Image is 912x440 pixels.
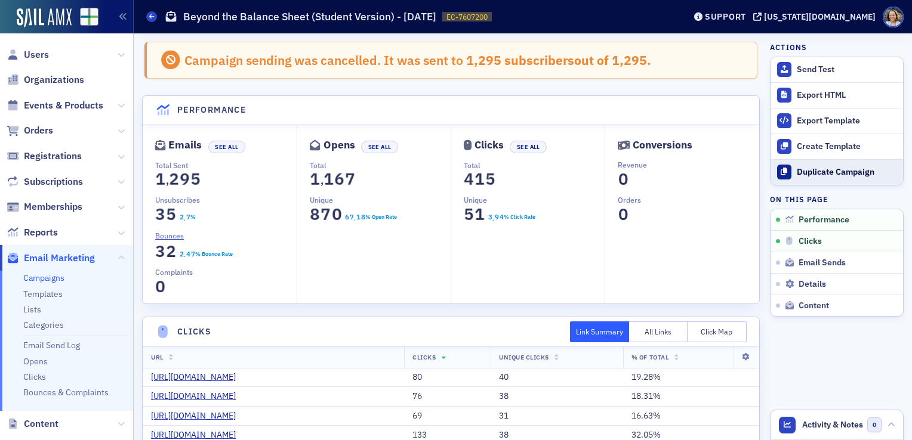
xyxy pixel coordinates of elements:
a: Bounces [155,230,193,241]
div: Create Template [797,141,897,152]
span: Content [799,300,829,311]
span: Unique Clicks [499,353,549,361]
span: 3 [152,204,168,225]
button: See All [510,141,547,153]
span: 5 [163,204,179,225]
section: 2.47 [179,250,195,258]
span: 7 [349,212,355,222]
span: 4 [184,249,190,259]
span: 7 [189,249,195,259]
span: 7 [342,169,358,190]
div: Conversions [633,142,692,148]
a: [URL][DOMAIN_NAME] [151,411,245,422]
span: Reports [24,226,58,239]
a: Registrations [7,150,82,163]
a: Memberships [7,200,82,213]
span: Subscriptions [24,175,83,188]
section: 0 [155,280,166,293]
span: 9 [494,212,500,222]
button: Link Summary [570,321,629,342]
div: Opens [323,142,355,148]
p: Total [464,160,605,171]
section: 0 [618,172,628,186]
span: Performance [799,215,849,225]
span: Clicks [799,236,822,247]
p: Unique [310,194,451,205]
div: Clicks [475,142,504,148]
section: 2.7 [179,213,190,221]
section: 35 [155,207,177,221]
a: Export Template [771,108,903,134]
a: Users [7,48,49,61]
span: . [184,251,186,259]
span: Profile [883,7,904,27]
div: Campaign sending was cancelled. It was sent to [184,52,651,68]
a: Export HTML [771,82,903,108]
span: 8 [307,204,323,225]
a: Orders [7,124,53,137]
h4: Performance [177,104,246,116]
span: 4 [461,169,477,190]
span: 8 [360,212,366,222]
span: 0 [867,417,882,432]
span: . [354,215,356,223]
span: 0 [615,204,631,225]
span: Events & Products [24,99,103,112]
a: Templates [23,289,63,299]
div: Emails [168,142,202,148]
h4: Clicks [177,326,211,338]
section: 51 [464,207,485,221]
span: Registrations [24,150,82,163]
button: All Links [629,321,688,342]
a: Events & Products [7,99,103,112]
a: Lists [23,304,41,315]
div: 16.63% [631,411,751,422]
p: Unsubscribes [155,194,297,205]
div: 31 [499,411,615,422]
span: Users [24,48,49,61]
div: 76 [412,391,482,402]
a: View Homepage [72,8,98,28]
p: Total [310,160,451,171]
section: 32 [155,244,177,258]
div: Export Template [797,116,897,126]
h1: Beyond the Balance Sheet (Student Version) - [DATE] [183,10,436,24]
span: . [492,215,494,223]
div: 19.28% [631,372,751,383]
a: SailAMX [17,8,72,27]
div: % Bounce Rate [195,250,233,258]
div: 80 [412,372,482,383]
img: SailAMX [80,8,98,26]
span: 1 [472,204,488,225]
button: [US_STATE][DOMAIN_NAME] [753,13,880,21]
section: 870 [310,207,342,221]
a: [URL][DOMAIN_NAME] [151,391,245,402]
span: 9 [177,169,193,190]
section: 415 [464,172,496,186]
span: Email Marketing [24,252,95,265]
span: 5 [483,169,499,190]
span: 1 [472,169,488,190]
div: 40 [499,372,615,383]
span: Orders [24,124,53,137]
span: . [184,215,186,223]
span: 1 [307,169,323,190]
div: 18.31% [631,391,751,402]
span: Memberships [24,200,82,213]
p: Unique [464,194,605,205]
span: Activity & Notes [802,419,863,431]
span: EC-7607200 [446,12,488,22]
div: Send Test [797,64,897,75]
span: 0 [328,204,344,225]
div: % Open Rate [365,213,397,221]
a: Clicks [23,371,46,382]
span: , [321,172,323,188]
span: 2 [163,241,179,262]
span: 7 [318,204,334,225]
a: Reports [7,226,58,239]
section: 1,295 [155,172,201,186]
a: Organizations [7,73,84,86]
span: Clicks [412,353,436,361]
span: % Of Total [631,353,668,361]
div: 38 [499,391,615,402]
